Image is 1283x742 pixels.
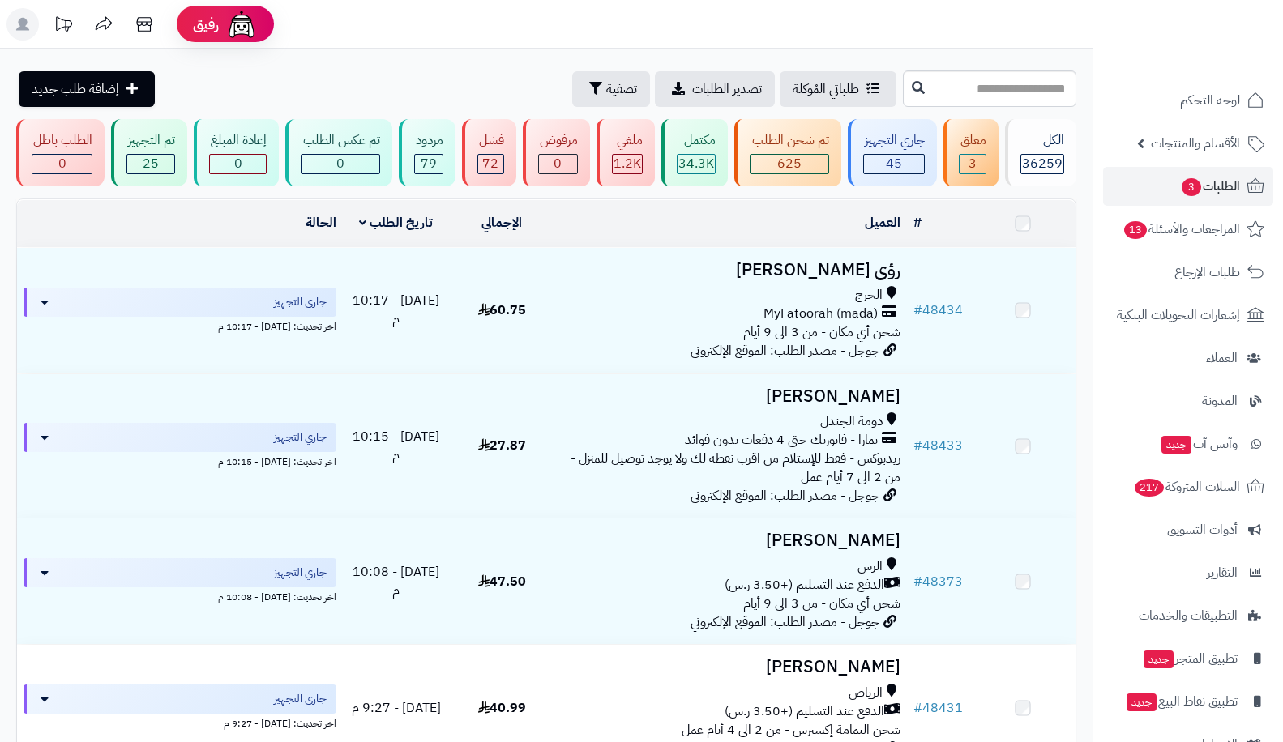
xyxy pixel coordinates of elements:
h3: [PERSON_NAME] [562,531,901,550]
span: جوجل - مصدر الطلب: الموقع الإلكتروني [691,612,879,632]
span: جاري التجهيز [274,294,327,310]
div: 0 [210,155,266,173]
span: تطبيق نقاط البيع [1125,690,1238,713]
div: اخر تحديث: [DATE] - 10:15 م [24,452,336,469]
div: تم شحن الطلب [750,131,828,150]
span: الرس [857,557,883,576]
a: إضافة طلب جديد [19,71,155,107]
div: اخر تحديث: [DATE] - 10:08 م [24,587,336,604]
a: ملغي 1.2K [593,119,658,186]
span: 3 [969,154,977,173]
a: تصدير الطلبات [655,71,775,107]
span: 3 [1182,178,1201,196]
a: #48433 [913,436,963,455]
a: تم التجهيز 25 [108,119,190,186]
span: شحن أي مكان - من 3 الى 9 أيام [743,594,900,613]
div: 625 [751,155,828,173]
div: 1159 [613,155,642,173]
div: فشل [477,131,504,150]
div: تم عكس الطلب [301,131,379,150]
a: طلبات الإرجاع [1103,253,1273,292]
div: الطلب باطل [32,131,92,150]
span: الدفع عند التسليم (+3.50 ر.س) [725,576,884,595]
a: #48431 [913,698,963,718]
div: اخر تحديث: [DATE] - 9:27 م [24,714,336,731]
div: اخر تحديث: [DATE] - 10:17 م [24,317,336,334]
span: [DATE] - 9:27 م [352,698,441,718]
span: الخرج [855,286,883,305]
div: 3 [960,155,986,173]
h3: [PERSON_NAME] [562,658,901,676]
a: إعادة المبلغ 0 [190,119,282,186]
div: 72 [478,155,503,173]
span: وآتس آب [1160,433,1238,455]
span: 0 [234,154,242,173]
a: تحديثات المنصة [43,8,83,45]
span: الرياض [849,684,883,702]
span: [DATE] - 10:08 م [353,562,439,600]
span: 25 [143,154,159,173]
span: 13 [1124,221,1147,239]
span: 79 [421,154,437,173]
span: جاري التجهيز [274,691,327,707]
div: ملغي [612,131,643,150]
span: 34.3K [678,154,714,173]
img: logo-2.png [1173,44,1268,78]
span: 47.50 [478,572,526,591]
a: العميل [865,213,900,232]
a: أدوات التسويق [1103,510,1273,549]
a: مردود 79 [396,119,459,186]
a: إشعارات التحويلات البنكية [1103,296,1273,335]
span: إشعارات التحويلات البنكية [1117,304,1240,326]
a: تم عكس الطلب 0 [282,119,395,186]
span: 72 [482,154,498,173]
a: التقارير [1103,553,1273,592]
span: طلباتي المُوكلة [793,79,859,99]
span: 27.87 [478,436,526,455]
span: 45 [886,154,902,173]
span: تطبيق المتجر [1142,647,1238,670]
span: 36259 [1022,154,1063,173]
a: التطبيقات والخدمات [1103,596,1273,635]
a: الطلب باطل 0 [13,119,108,186]
span: MyFatoorah (mada) [763,305,878,323]
span: جوجل - مصدر الطلب: الموقع الإلكتروني [691,486,879,505]
span: 625 [777,154,802,173]
div: 0 [302,155,378,173]
span: جاري التجهيز [274,429,327,446]
span: جوجل - مصدر الطلب: الموقع الإلكتروني [691,341,879,360]
span: المدونة [1202,390,1238,412]
span: 217 [1135,479,1164,497]
a: مكتمل 34.3K [658,119,731,186]
a: لوحة التحكم [1103,81,1273,120]
h3: رؤى [PERSON_NAME] [562,261,901,279]
img: ai-face.png [225,8,258,41]
a: جاري التجهيز 45 [845,119,940,186]
a: تم شحن الطلب 625 [731,119,844,186]
span: تصدير الطلبات [692,79,762,99]
a: تطبيق نقاط البيعجديد [1103,682,1273,721]
div: 79 [415,155,443,173]
span: الأقسام والمنتجات [1151,132,1240,155]
span: # [913,572,922,591]
a: المدونة [1103,382,1273,420]
div: تم التجهيز [126,131,175,150]
span: [DATE] - 10:15 م [353,427,439,465]
span: 60.75 [478,301,526,320]
span: تمارا - فاتورتك حتى 4 دفعات بدون فوائد [685,431,878,450]
a: الحالة [306,213,336,232]
a: السلات المتروكة217 [1103,467,1273,506]
span: # [913,436,922,455]
a: العملاء [1103,339,1273,377]
span: إضافة طلب جديد [32,79,119,99]
span: # [913,698,922,718]
span: لوحة التحكم [1180,89,1240,112]
span: الطلبات [1180,175,1240,198]
div: مرفوض [538,131,578,150]
a: معلق 3 [940,119,1002,186]
button: تصفية [572,71,650,107]
div: مكتمل [677,131,716,150]
span: طلبات الإرجاع [1174,261,1240,284]
a: # [913,213,922,232]
div: مردود [414,131,443,150]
